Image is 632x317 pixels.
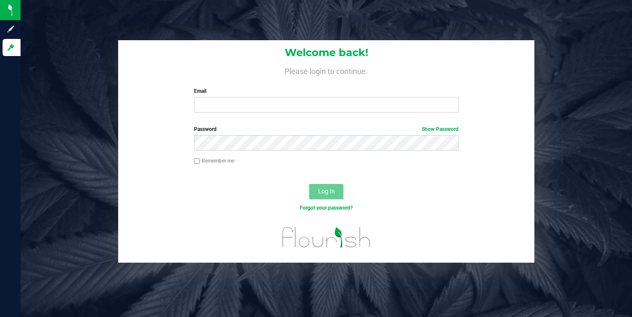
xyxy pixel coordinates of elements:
input: Remember me [194,158,200,164]
h4: Please login to continue. [118,65,534,75]
a: Forgot your password? [300,205,353,211]
h1: Welcome back! [118,47,534,58]
inline-svg: Sign up [6,25,15,33]
label: Remember me [194,157,234,165]
span: Log In [318,188,335,195]
span: Password [194,126,217,132]
button: Log In [309,184,343,199]
inline-svg: Log in [6,43,15,52]
label: Email [194,87,459,95]
a: Show Password [422,126,459,132]
img: flourish_logo.svg [274,221,379,254]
